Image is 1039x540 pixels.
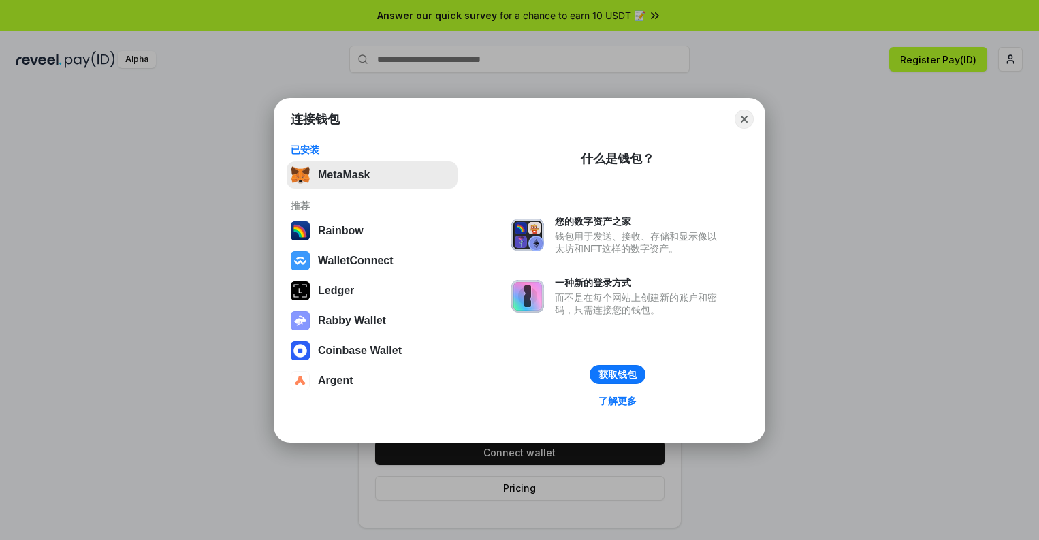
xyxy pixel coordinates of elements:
div: 而不是在每个网站上创建新的账户和密码，只需连接您的钱包。 [555,291,724,316]
img: svg+xml,%3Csvg%20width%3D%22120%22%20height%3D%22120%22%20viewBox%3D%220%200%20120%20120%22%20fil... [291,221,310,240]
button: Rabby Wallet [287,307,458,334]
img: svg+xml,%3Csvg%20xmlns%3D%22http%3A%2F%2Fwww.w3.org%2F2000%2Fsvg%22%20fill%3D%22none%22%20viewBox... [511,219,544,251]
div: 一种新的登录方式 [555,276,724,289]
div: Argent [318,375,353,387]
button: MetaMask [287,161,458,189]
img: svg+xml,%3Csvg%20xmlns%3D%22http%3A%2F%2Fwww.w3.org%2F2000%2Fsvg%22%20fill%3D%22none%22%20viewBox... [291,311,310,330]
div: 什么是钱包？ [581,150,654,167]
div: 推荐 [291,200,453,212]
img: svg+xml,%3Csvg%20xmlns%3D%22http%3A%2F%2Fwww.w3.org%2F2000%2Fsvg%22%20fill%3D%22none%22%20viewBox... [511,280,544,313]
div: Rainbow [318,225,364,237]
img: svg+xml,%3Csvg%20width%3D%2228%22%20height%3D%2228%22%20viewBox%3D%220%200%2028%2028%22%20fill%3D... [291,251,310,270]
h1: 连接钱包 [291,111,340,127]
button: Ledger [287,277,458,304]
button: 获取钱包 [590,365,645,384]
div: 钱包用于发送、接收、存储和显示像以太坊和NFT这样的数字资产。 [555,230,724,255]
div: 了解更多 [598,395,637,407]
div: Coinbase Wallet [318,345,402,357]
div: WalletConnect [318,255,394,267]
button: Coinbase Wallet [287,337,458,364]
div: 您的数字资产之家 [555,215,724,227]
div: Rabby Wallet [318,315,386,327]
a: 了解更多 [590,392,645,410]
button: Argent [287,367,458,394]
img: svg+xml,%3Csvg%20width%3D%2228%22%20height%3D%2228%22%20viewBox%3D%220%200%2028%2028%22%20fill%3D... [291,371,310,390]
button: Close [735,110,754,129]
button: Rainbow [287,217,458,244]
img: svg+xml,%3Csvg%20width%3D%2228%22%20height%3D%2228%22%20viewBox%3D%220%200%2028%2028%22%20fill%3D... [291,341,310,360]
div: MetaMask [318,169,370,181]
div: Ledger [318,285,354,297]
img: svg+xml,%3Csvg%20xmlns%3D%22http%3A%2F%2Fwww.w3.org%2F2000%2Fsvg%22%20width%3D%2228%22%20height%3... [291,281,310,300]
img: svg+xml,%3Csvg%20fill%3D%22none%22%20height%3D%2233%22%20viewBox%3D%220%200%2035%2033%22%20width%... [291,165,310,185]
button: WalletConnect [287,247,458,274]
div: 已安装 [291,144,453,156]
div: 获取钱包 [598,368,637,381]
